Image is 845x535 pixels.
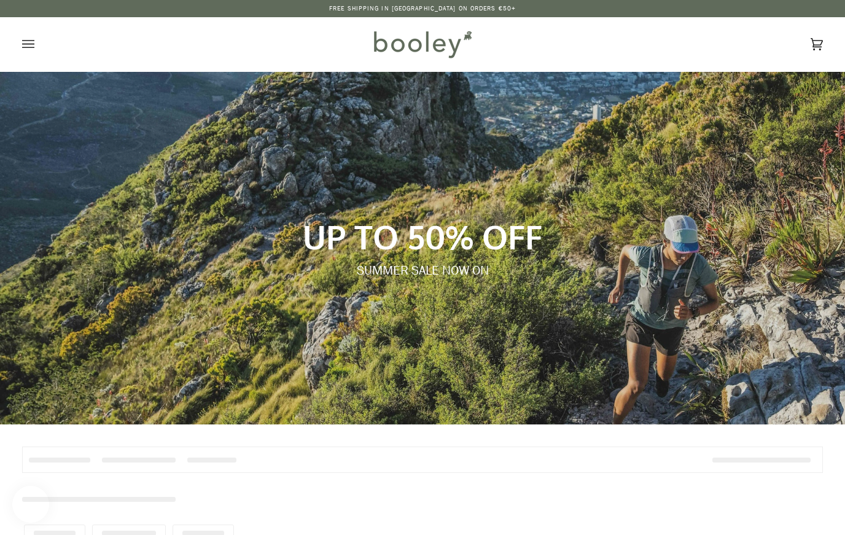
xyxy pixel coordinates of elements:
[22,17,59,71] button: Open menu
[12,486,49,523] iframe: Button to open loyalty program pop-up
[368,26,476,62] img: Booley
[329,4,516,14] p: Free Shipping in [GEOGRAPHIC_DATA] on Orders €50+
[177,262,668,279] p: SUMMER SALE NOW ON
[177,216,668,257] p: UP TO 50% OFF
